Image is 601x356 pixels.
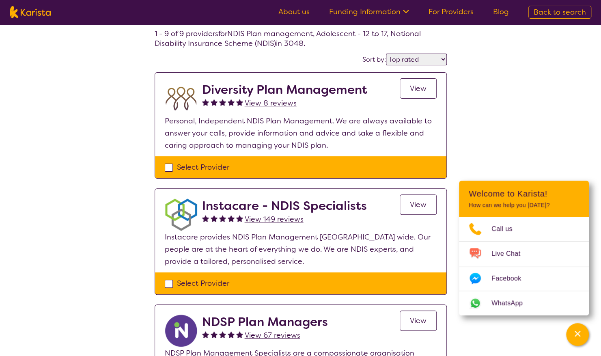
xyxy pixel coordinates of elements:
[245,213,304,225] a: View 149 reviews
[329,7,409,17] a: Funding Information
[236,99,243,106] img: fullstar
[202,215,209,222] img: fullstar
[202,82,367,97] h2: Diversity Plan Management
[469,202,579,209] p: How can we help you [DATE]?
[493,7,509,17] a: Blog
[165,231,437,268] p: Instacare provides NDIS Plan Management [GEOGRAPHIC_DATA] wide. Our people are at the heart of ev...
[202,315,328,329] h2: NDSP Plan Managers
[211,331,218,338] img: fullstar
[528,6,591,19] a: Back to search
[459,181,589,315] div: Channel Menu
[219,331,226,338] img: fullstar
[429,7,474,17] a: For Providers
[245,98,297,108] span: View 8 reviews
[211,215,218,222] img: fullstar
[245,214,304,224] span: View 149 reviews
[202,99,209,106] img: fullstar
[459,217,589,315] ul: Choose channel
[10,6,51,18] img: Karista logo
[410,200,427,209] span: View
[219,215,226,222] img: fullstar
[165,82,197,115] img: duqvjtfkvnzb31ymex15.png
[245,97,297,109] a: View 8 reviews
[165,115,437,151] p: Personal, Independent NDIS Plan Management. We are always available to answer your calls, provide...
[491,297,532,309] span: WhatsApp
[202,331,209,338] img: fullstar
[245,329,300,341] a: View 67 reviews
[236,331,243,338] img: fullstar
[236,215,243,222] img: fullstar
[362,55,386,64] label: Sort by:
[469,189,579,198] h2: Welcome to Karista!
[228,215,235,222] img: fullstar
[245,330,300,340] span: View 67 reviews
[459,291,589,315] a: Web link opens in a new tab.
[410,84,427,93] span: View
[491,223,522,235] span: Call us
[491,248,530,260] span: Live Chat
[400,311,437,331] a: View
[202,198,367,213] h2: Instacare - NDIS Specialists
[400,194,437,215] a: View
[211,99,218,106] img: fullstar
[219,99,226,106] img: fullstar
[410,316,427,326] span: View
[534,7,586,17] span: Back to search
[400,78,437,99] a: View
[566,323,589,346] button: Channel Menu
[228,331,235,338] img: fullstar
[165,315,197,347] img: ryxpuxvt8mh1enfatjpo.png
[278,7,310,17] a: About us
[491,272,531,285] span: Facebook
[165,198,197,231] img: obkhna0zu27zdd4ubuus.png
[228,99,235,106] img: fullstar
